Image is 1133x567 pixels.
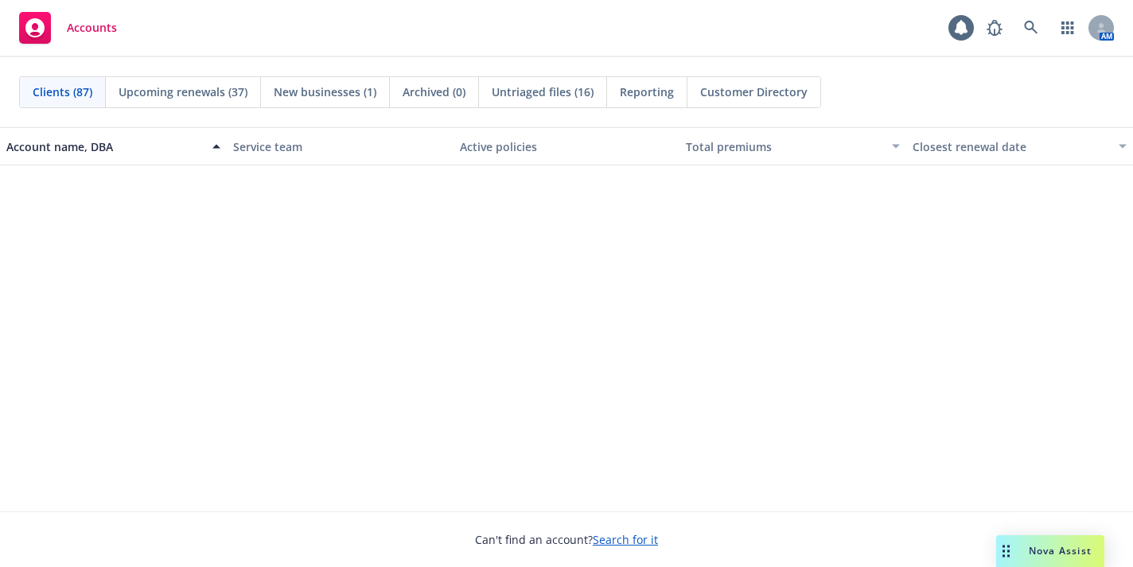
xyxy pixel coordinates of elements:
[67,21,117,34] span: Accounts
[1029,544,1092,557] span: Nova Assist
[679,127,906,165] button: Total premiums
[274,83,376,100] span: New businesses (1)
[492,83,594,100] span: Untriaged files (16)
[13,6,123,50] a: Accounts
[996,535,1016,567] div: Drag to move
[913,138,1109,155] div: Closest renewal date
[996,535,1104,567] button: Nova Assist
[403,83,465,100] span: Archived (0)
[686,138,882,155] div: Total premiums
[906,127,1133,165] button: Closest renewal date
[1015,12,1047,44] a: Search
[700,83,808,100] span: Customer Directory
[979,12,1010,44] a: Report a Bug
[460,138,674,155] div: Active policies
[475,531,658,548] span: Can't find an account?
[119,83,247,100] span: Upcoming renewals (37)
[227,127,454,165] button: Service team
[6,138,203,155] div: Account name, DBA
[33,83,92,100] span: Clients (87)
[233,138,447,155] div: Service team
[1052,12,1084,44] a: Switch app
[620,83,674,100] span: Reporting
[454,127,680,165] button: Active policies
[593,532,658,547] a: Search for it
